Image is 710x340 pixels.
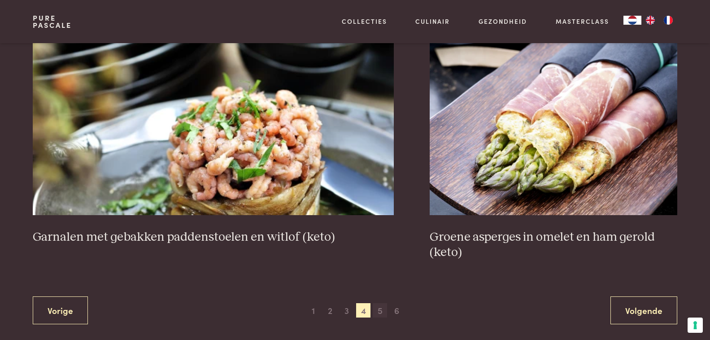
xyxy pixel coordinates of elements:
[340,303,354,318] span: 3
[342,17,387,26] a: Collecties
[373,303,387,318] span: 5
[641,16,659,25] a: EN
[33,35,394,215] img: Garnalen met gebakken paddenstoelen en witlof (keto)
[430,35,677,261] a: Groene asperges in omelet en ham gerold (keto) Groene asperges in omelet en ham gerold (keto)
[610,296,677,325] a: Volgende
[33,296,88,325] a: Vorige
[623,16,641,25] div: Language
[659,16,677,25] a: FR
[323,303,337,318] span: 2
[479,17,527,26] a: Gezondheid
[430,230,677,261] h3: Groene asperges in omelet en ham gerold (keto)
[415,17,450,26] a: Culinair
[33,35,394,245] a: Garnalen met gebakken paddenstoelen en witlof (keto) Garnalen met gebakken paddenstoelen en witlo...
[641,16,677,25] ul: Language list
[356,303,370,318] span: 4
[688,318,703,333] button: Uw voorkeuren voor toestemming voor trackingtechnologieën
[33,230,394,245] h3: Garnalen met gebakken paddenstoelen en witlof (keto)
[306,303,321,318] span: 1
[390,303,404,318] span: 6
[430,35,677,215] img: Groene asperges in omelet en ham gerold (keto)
[556,17,609,26] a: Masterclass
[623,16,677,25] aside: Language selected: Nederlands
[623,16,641,25] a: NL
[33,14,72,29] a: PurePascale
